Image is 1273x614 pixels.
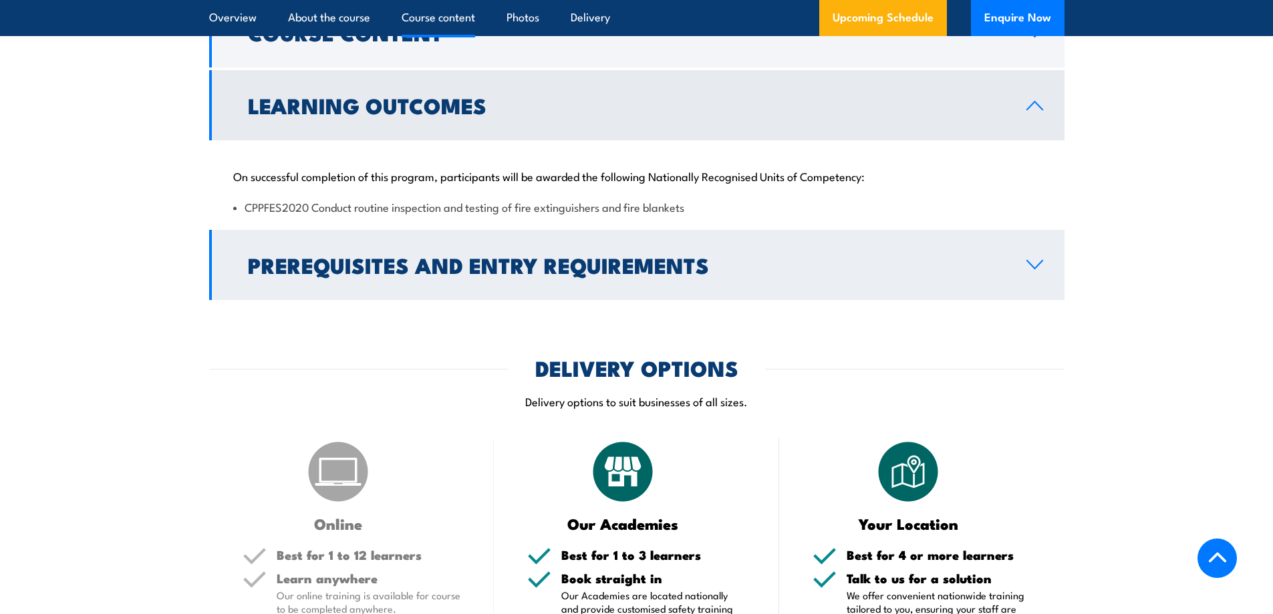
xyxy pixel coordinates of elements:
[248,96,1005,114] h2: Learning Outcomes
[561,549,746,561] h5: Best for 1 to 3 learners
[248,23,1005,41] h2: Course Content
[847,572,1031,585] h5: Talk to us for a solution
[233,169,1040,182] p: On successful completion of this program, participants will be awarded the following Nationally R...
[535,358,738,377] h2: DELIVERY OPTIONS
[561,572,746,585] h5: Book straight in
[209,230,1065,300] a: Prerequisites and Entry Requirements
[277,572,461,585] h5: Learn anywhere
[233,199,1040,214] li: CPPFES2020 Conduct routine inspection and testing of fire extinguishers and fire blankets
[209,394,1065,409] p: Delivery options to suit businesses of all sizes.
[248,255,1005,274] h2: Prerequisites and Entry Requirements
[847,549,1031,561] h5: Best for 4 or more learners
[813,516,1004,531] h3: Your Location
[243,516,434,531] h3: Online
[527,516,719,531] h3: Our Academies
[209,70,1065,140] a: Learning Outcomes
[277,549,461,561] h5: Best for 1 to 12 learners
